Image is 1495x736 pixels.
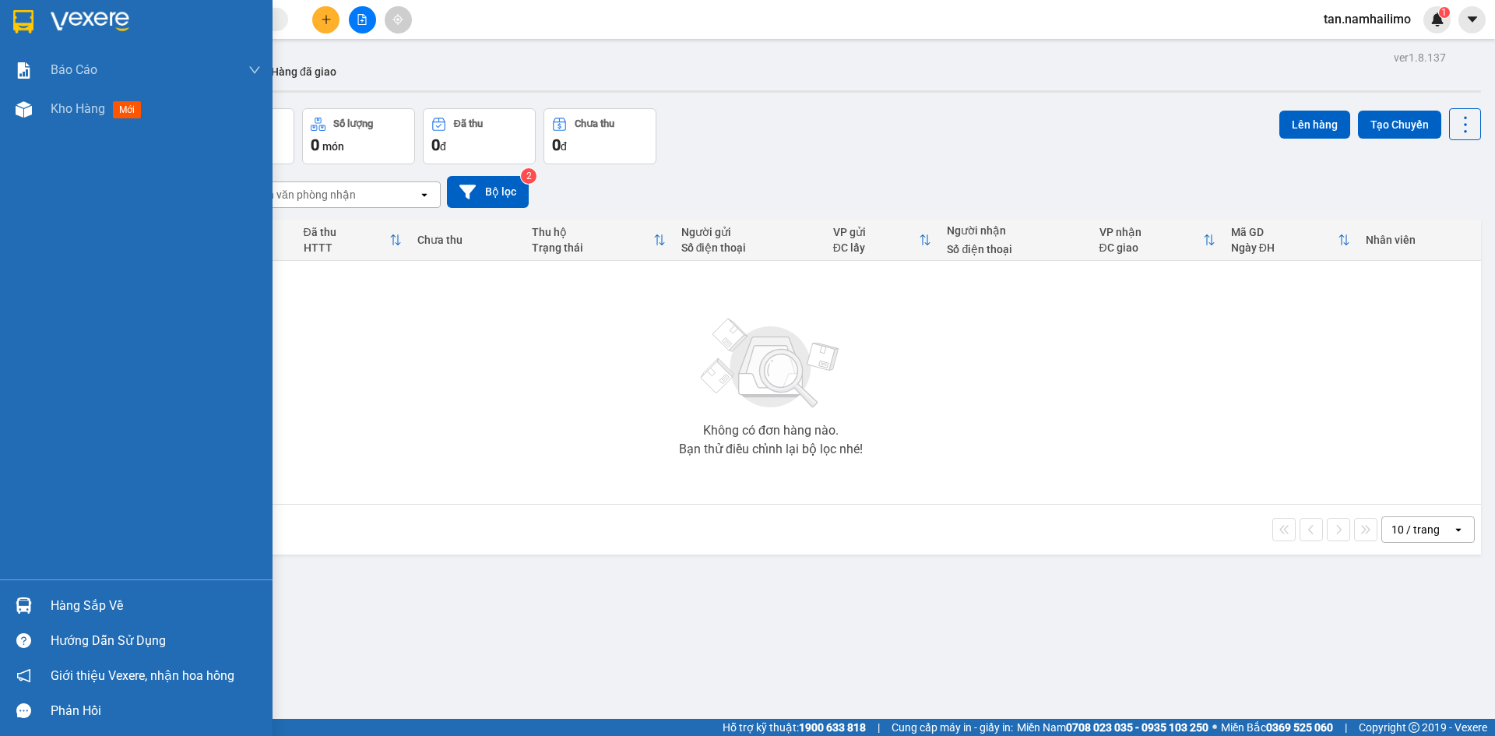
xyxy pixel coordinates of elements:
[447,176,529,208] button: Bộ lọc
[454,118,483,129] div: Đã thu
[947,243,1083,255] div: Số điện thoại
[543,108,656,164] button: Chưa thu0đ
[16,668,31,683] span: notification
[321,14,332,25] span: plus
[1430,12,1444,26] img: icon-new-feature
[532,241,653,254] div: Trạng thái
[947,224,1083,237] div: Người nhận
[1092,220,1223,261] th: Toggle SortBy
[333,118,373,129] div: Số lượng
[1358,111,1441,139] button: Tạo Chuyến
[51,60,97,79] span: Báo cáo
[1311,9,1423,29] span: tan.namhailimo
[392,14,403,25] span: aim
[16,633,31,648] span: question-circle
[248,187,356,202] div: Chọn văn phòng nhận
[1391,522,1440,537] div: 10 / trang
[418,188,431,201] svg: open
[1066,721,1208,734] strong: 0708 023 035 - 0935 103 250
[1231,226,1338,238] div: Mã GD
[51,666,234,685] span: Giới thiệu Vexere, nhận hoa hồng
[51,594,261,618] div: Hàng sắp về
[1345,719,1347,736] span: |
[561,140,567,153] span: đ
[1458,6,1486,33] button: caret-down
[440,140,446,153] span: đ
[296,220,410,261] th: Toggle SortBy
[825,220,940,261] th: Toggle SortBy
[703,424,839,437] div: Không có đơn hàng nào.
[302,108,415,164] button: Số lượng0món
[1266,721,1333,734] strong: 0369 525 060
[16,703,31,718] span: message
[1465,12,1479,26] span: caret-down
[357,14,368,25] span: file-add
[51,101,105,116] span: Kho hàng
[1221,719,1333,736] span: Miền Bắc
[1452,523,1465,536] svg: open
[681,226,818,238] div: Người gửi
[1099,226,1203,238] div: VP nhận
[1366,234,1473,246] div: Nhân viên
[799,721,866,734] strong: 1900 633 818
[311,136,319,154] span: 0
[248,64,261,76] span: down
[681,241,818,254] div: Số điện thoại
[521,168,536,184] sup: 2
[349,6,376,33] button: file-add
[1441,7,1447,18] span: 1
[524,220,674,261] th: Toggle SortBy
[1223,220,1358,261] th: Toggle SortBy
[431,136,440,154] span: 0
[1212,724,1217,731] span: ⚪️
[833,226,920,238] div: VP gửi
[385,6,412,33] button: aim
[312,6,339,33] button: plus
[1099,241,1203,254] div: ĐC giao
[833,241,920,254] div: ĐC lấy
[532,226,653,238] div: Thu hộ
[417,234,516,246] div: Chưa thu
[679,443,863,456] div: Bạn thử điều chỉnh lại bộ lọc nhé!
[552,136,561,154] span: 0
[1017,719,1208,736] span: Miền Nam
[304,226,390,238] div: Đã thu
[51,699,261,723] div: Phản hồi
[16,62,32,79] img: solution-icon
[723,719,866,736] span: Hỗ trợ kỹ thuật:
[16,101,32,118] img: warehouse-icon
[16,597,32,614] img: warehouse-icon
[1439,7,1450,18] sup: 1
[878,719,880,736] span: |
[892,719,1013,736] span: Cung cấp máy in - giấy in:
[13,10,33,33] img: logo-vxr
[51,629,261,653] div: Hướng dẫn sử dụng
[322,140,344,153] span: món
[1409,722,1419,733] span: copyright
[113,101,141,118] span: mới
[423,108,536,164] button: Đã thu0đ
[1394,49,1446,66] div: ver 1.8.137
[259,53,349,90] button: Hàng đã giao
[693,309,849,418] img: svg+xml;base64,PHN2ZyBjbGFzcz0ibGlzdC1wbHVnX19zdmciIHhtbG5zPSJodHRwOi8vd3d3LnczLm9yZy8yMDAwL3N2Zy...
[1231,241,1338,254] div: Ngày ĐH
[575,118,614,129] div: Chưa thu
[304,241,390,254] div: HTTT
[1279,111,1350,139] button: Lên hàng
